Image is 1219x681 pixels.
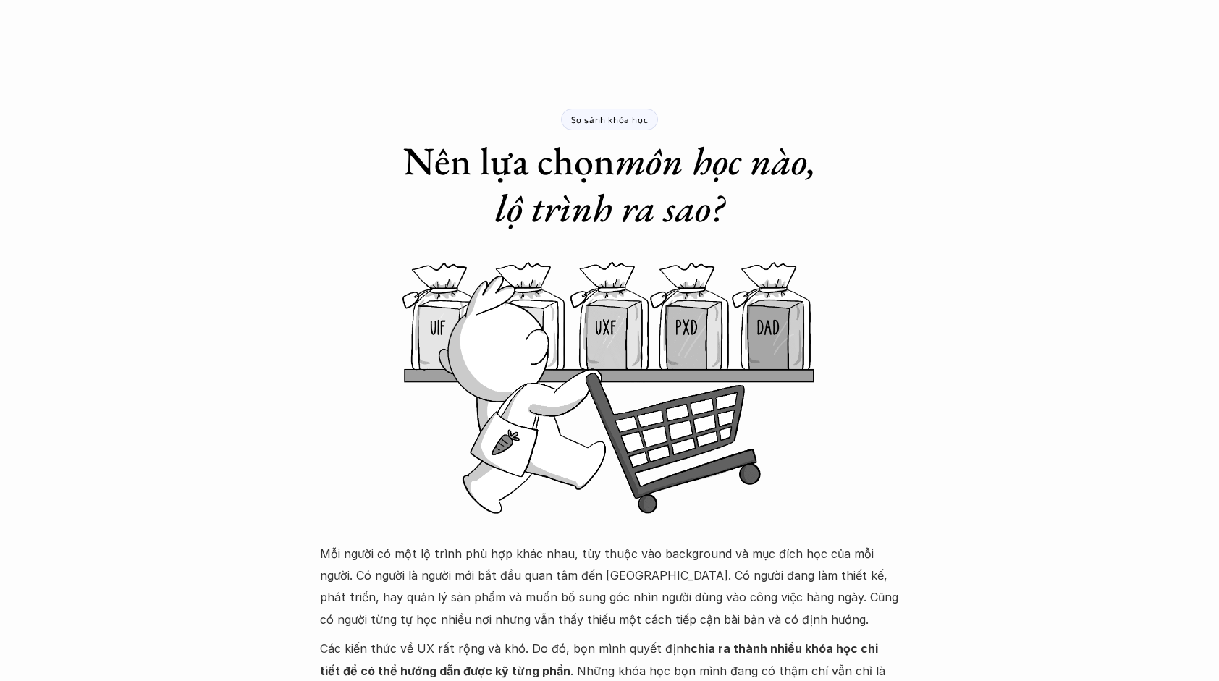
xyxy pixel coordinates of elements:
[495,135,825,233] em: môn học nào, lộ trình ra sao?
[320,543,899,631] p: Mỗi người có một lộ trình phù hợp khác nhau, tùy thuộc vào background và mục đích học của mỗi ngư...
[571,114,649,124] p: So sánh khóa học
[320,641,881,677] strong: chia ra thành nhiều khóa học chi tiết để có thể hướng dẫn được kỹ từng phần
[385,138,834,232] h1: Nên lựa chọn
